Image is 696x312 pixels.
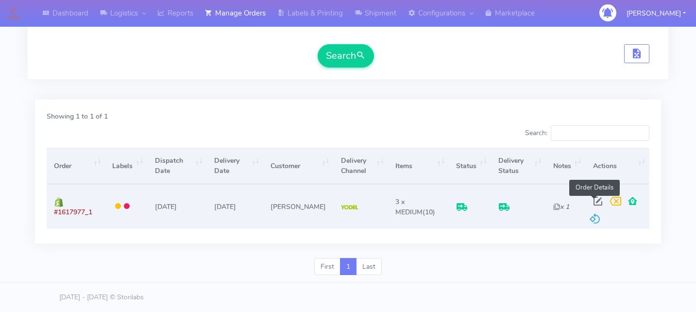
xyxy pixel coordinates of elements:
[586,148,649,184] th: Actions: activate to sort column ascending
[449,148,491,184] th: Status: activate to sort column ascending
[105,148,147,184] th: Labels: activate to sort column ascending
[551,125,649,141] input: Search:
[263,184,333,228] td: [PERSON_NAME]
[395,197,435,217] span: (10)
[553,202,569,211] i: x 1
[54,197,64,207] img: shopify.png
[395,197,423,217] span: 3 x MEDIUM
[491,148,545,184] th: Delivery Status: activate to sort column ascending
[318,44,374,68] button: Search
[147,148,206,184] th: Dispatch Date: activate to sort column ascending
[147,184,206,228] td: [DATE]
[525,125,649,141] label: Search:
[47,111,108,121] label: Showing 1 to 1 of 1
[619,3,693,23] button: [PERSON_NAME]
[333,148,388,184] th: Delivery Channel: activate to sort column ascending
[545,148,585,184] th: Notes: activate to sort column ascending
[341,205,358,210] img: Yodel
[207,184,263,228] td: [DATE]
[207,148,263,184] th: Delivery Date: activate to sort column ascending
[388,148,449,184] th: Items: activate to sort column ascending
[340,258,356,276] a: 1
[47,148,105,184] th: Order: activate to sort column ascending
[54,208,92,217] span: #1617977_1
[263,148,333,184] th: Customer: activate to sort column ascending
